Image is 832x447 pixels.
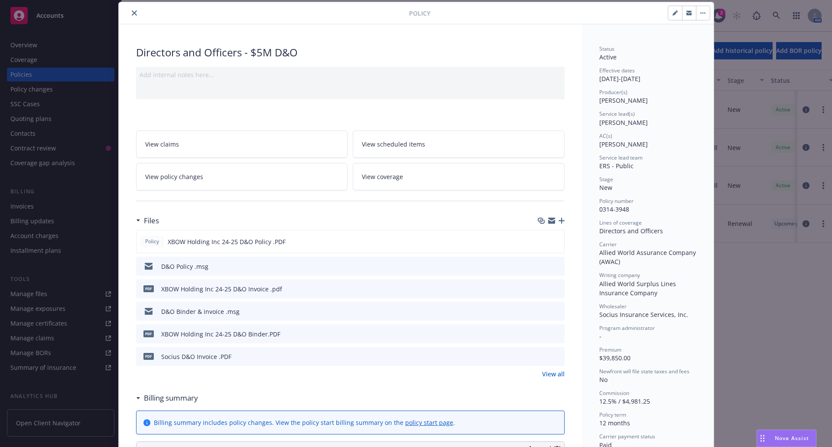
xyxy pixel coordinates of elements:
[599,433,655,440] span: Carrier payment status
[136,215,159,226] div: Files
[599,132,612,140] span: AC(s)
[599,53,617,61] span: Active
[599,389,629,397] span: Commission
[168,237,286,246] span: XBOW Holding Inc 24-25 D&O Policy .PDF
[143,238,161,245] span: Policy
[599,197,634,205] span: Policy number
[143,285,154,292] span: pdf
[757,430,816,447] button: Nova Assist
[599,183,612,192] span: New
[161,307,240,316] div: D&O Binder & invoice .msg
[599,368,689,375] span: Newfront will file state taxes and fees
[553,262,561,271] button: preview file
[599,45,614,52] span: Status
[599,280,678,297] span: Allied World Surplus Lines Insurance Company
[599,205,629,213] span: 0314-3948
[353,163,565,190] a: View coverage
[539,262,546,271] button: download file
[599,154,643,161] span: Service lead team
[539,330,546,339] button: download file
[757,430,768,447] div: Drag to move
[143,330,154,337] span: PDF
[542,369,565,378] a: View all
[145,140,179,149] span: View claims
[599,324,655,332] span: Program administrator
[161,284,282,294] div: XBOW Holding Inc 24-25 D&O Invoice .pdf
[599,118,648,127] span: [PERSON_NAME]
[599,110,635,117] span: Service lead(s)
[553,284,561,294] button: preview file
[136,163,348,190] a: View policy changes
[154,418,455,427] div: Billing summary includes policy changes. View the policy start billing summary on the .
[161,262,208,271] div: D&O Policy .msg
[409,9,430,18] span: Policy
[140,70,561,79] div: Add internal notes here...
[599,176,613,183] span: Stage
[539,237,546,246] button: download file
[144,215,159,226] h3: Files
[599,67,635,74] span: Effective dates
[145,172,203,181] span: View policy changes
[599,67,696,83] div: [DATE] - [DATE]
[136,131,348,158] a: View claims
[405,418,453,427] a: policy start page
[599,227,663,235] span: Directors and Officers
[362,140,425,149] span: View scheduled items
[144,392,198,404] h3: Billing summary
[161,330,280,339] div: XBOW Holding Inc 24-25 D&O Binder.PDF
[775,434,809,442] span: Nova Assist
[539,284,546,294] button: download file
[599,248,698,266] span: Allied World Assurance Company (AWAC)
[136,392,198,404] div: Billing summary
[539,352,546,361] button: download file
[362,172,403,181] span: View coverage
[599,346,621,353] span: Premium
[143,353,154,359] span: PDF
[599,310,688,319] span: Socius Insurance Services, Inc.
[129,8,140,18] button: close
[553,237,561,246] button: preview file
[553,307,561,316] button: preview file
[539,307,546,316] button: download file
[599,241,617,248] span: Carrier
[599,303,627,310] span: Wholesaler
[599,162,634,170] span: ERS - Public
[599,271,640,279] span: Writing company
[553,330,561,339] button: preview file
[136,45,565,60] div: Directors and Officers - $5M D&O
[553,352,561,361] button: preview file
[599,219,642,226] span: Lines of coverage
[599,140,648,148] span: [PERSON_NAME]
[161,352,231,361] div: Socius D&O Invoice .PDF
[599,88,627,96] span: Producer(s)
[599,411,626,418] span: Policy term
[599,419,630,427] span: 12 months
[599,375,608,384] span: No
[599,397,650,405] span: 12.5% / $4,981.25
[599,332,601,340] span: -
[353,131,565,158] a: View scheduled items
[599,96,648,104] span: [PERSON_NAME]
[599,354,630,362] span: $39,850.00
